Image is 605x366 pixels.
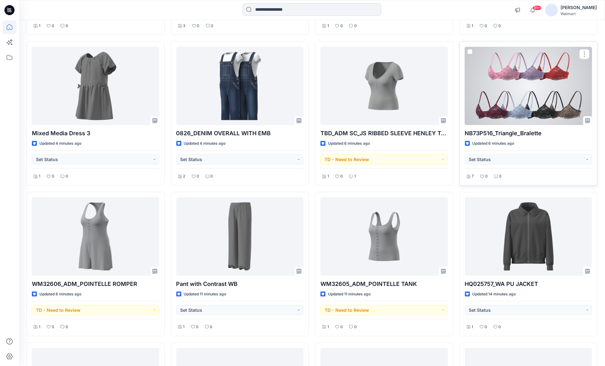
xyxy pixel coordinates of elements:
p: 0 [211,173,213,180]
p: Updated 6 minutes ago [328,140,370,147]
p: 0 [66,324,68,330]
p: 0 [52,23,54,29]
p: WM32606_ADM_POINTELLE ROMPER [32,280,159,288]
a: NB73P516_Triangle_Bralette [465,47,592,125]
p: 0 [197,23,200,29]
p: 1 [39,173,40,180]
p: 1 [39,23,40,29]
p: 0 [340,23,343,29]
p: 0 [66,23,68,29]
p: HQ025757_WA PU JACKET [465,280,592,288]
p: Updated 4 minutes ago [39,140,81,147]
p: NB73P516_Triangle_Bralette [465,129,592,138]
p: Updated 11 minutes ago [328,291,371,298]
p: 1 [354,173,356,180]
p: WM32605_ADM_POINTELLE TANK [320,280,448,288]
p: Updated 8 minutes ago [39,291,81,298]
p: 0 [499,23,501,29]
p: 1 [472,23,473,29]
p: 1 [327,173,329,180]
p: 0 [485,23,487,29]
p: 0 [354,23,357,29]
p: 0 [485,173,488,180]
p: Mixed Media Dress 3 [32,129,159,138]
p: Updated 14 minutes ago [473,291,516,298]
p: 0 [52,173,54,180]
span: 99+ [532,5,542,10]
p: 0826_DENIM OVERALL WITH EMB [176,129,304,138]
p: 0 [485,324,487,330]
p: 1 [183,324,185,330]
p: Updated 11 minutes ago [184,291,226,298]
a: Pant with Contrast WB [176,197,304,276]
p: 0 [210,324,213,330]
p: 3 [183,23,186,29]
img: avatar [545,4,558,16]
p: 7 [472,173,474,180]
p: 0 [499,324,501,330]
a: TBD_ADM SC_JS RIBBED SLEEVE HENLEY TOP [320,47,448,125]
p: 0 [340,324,343,330]
a: WM32605_ADM_POINTELLE TANK [320,197,448,276]
p: 0 [197,173,199,180]
p: 0 [340,173,343,180]
p: 0 [52,324,54,330]
p: Pant with Contrast WB [176,280,304,288]
a: HQ025757_WA PU JACKET [465,197,592,276]
p: 1 [39,324,40,330]
p: Updated 4 minutes ago [184,140,226,147]
div: [PERSON_NAME] [561,4,597,11]
p: 1 [327,324,329,330]
p: 0 [196,324,199,330]
p: 0 [354,324,357,330]
p: Updated 6 minutes ago [473,140,514,147]
p: 1 [472,324,473,330]
p: 1 [327,23,329,29]
div: Walmart [561,11,597,16]
p: 0 [211,23,214,29]
a: 0826_DENIM OVERALL WITH EMB [176,47,304,125]
a: WM32606_ADM_POINTELLE ROMPER [32,197,159,276]
p: 0 [499,173,502,180]
p: TBD_ADM SC_JS RIBBED SLEEVE HENLEY TOP [320,129,448,138]
a: Mixed Media Dress 3 [32,47,159,125]
p: 0 [66,173,68,180]
p: 2 [183,173,185,180]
